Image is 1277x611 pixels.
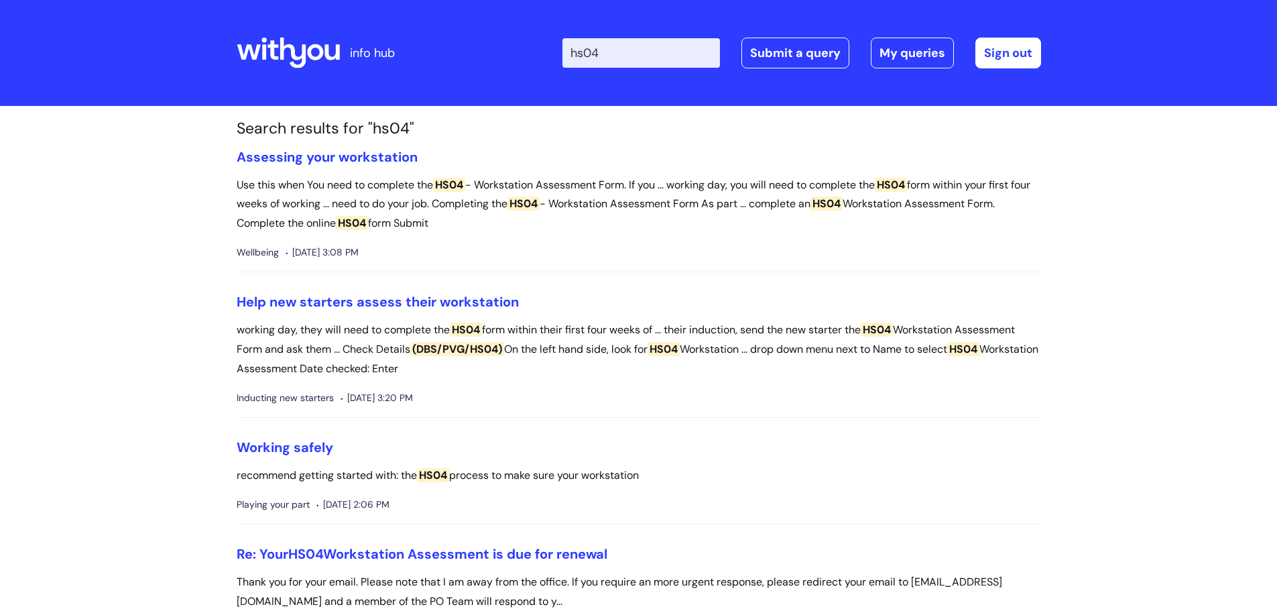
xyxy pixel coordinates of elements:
[410,342,504,356] span: (DBS/PVG/HS04)
[741,38,849,68] a: Submit a query
[350,42,395,64] p: info hub
[237,545,607,563] a: Re: YourHS04Workstation Assessment is due for renewal
[237,321,1041,378] p: working day, they will need to complete the form within their first four weeks of ... their induc...
[562,38,720,68] input: Search
[336,216,368,230] span: HS04
[341,390,413,406] span: [DATE] 3:20 PM
[648,342,680,356] span: HS04
[871,38,954,68] a: My queries
[237,466,1041,486] p: recommend getting started with: the process to make sure your workstation
[237,119,1041,138] h1: Search results for "hs04"
[875,178,907,192] span: HS04
[237,390,334,406] span: Inducting new starters
[237,293,519,311] a: Help new starters assess their workstation
[947,342,979,356] span: HS04
[237,176,1041,233] p: Use this when You need to complete the - Workstation Assessment Form. If you ... working day, you...
[810,197,843,211] span: HS04
[417,468,449,482] span: HS04
[237,148,418,166] a: Assessing your workstation
[861,323,893,337] span: HS04
[288,545,323,563] span: HS04
[286,244,359,261] span: [DATE] 3:08 PM
[237,439,333,456] a: Working safely
[975,38,1041,68] a: Sign out
[237,244,279,261] span: Wellbeing
[450,323,482,337] span: HS04
[507,197,540,211] span: HS04
[316,496,389,513] span: [DATE] 2:06 PM
[433,178,465,192] span: HS04
[237,496,310,513] span: Playing your part
[562,38,1041,68] div: | -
